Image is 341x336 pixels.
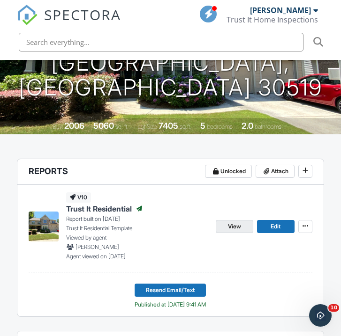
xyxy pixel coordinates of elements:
span: sq. ft. [115,123,129,130]
img: The Best Home Inspection Software - Spectora [17,5,38,25]
div: 5 [200,121,205,131]
iframe: Intercom live chat [309,304,332,327]
span: Built [53,123,63,130]
span: sq.ft. [180,123,191,130]
a: SPECTORA [17,13,121,32]
div: 5060 [93,121,114,131]
div: 2.0 [242,121,253,131]
span: bathrooms [255,123,281,130]
h1: 3907 Fellowship Dr [GEOGRAPHIC_DATA], [GEOGRAPHIC_DATA] 30519 [15,26,326,100]
span: Lot Size [137,123,157,130]
input: Search everything... [19,33,303,51]
div: 7405 [159,121,178,131]
div: Trust It Home Inspections [227,15,318,24]
span: bedrooms [207,123,233,130]
div: [PERSON_NAME] [250,6,311,15]
div: 2006 [64,121,84,131]
span: 10 [328,304,339,312]
span: SPECTORA [44,5,121,24]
